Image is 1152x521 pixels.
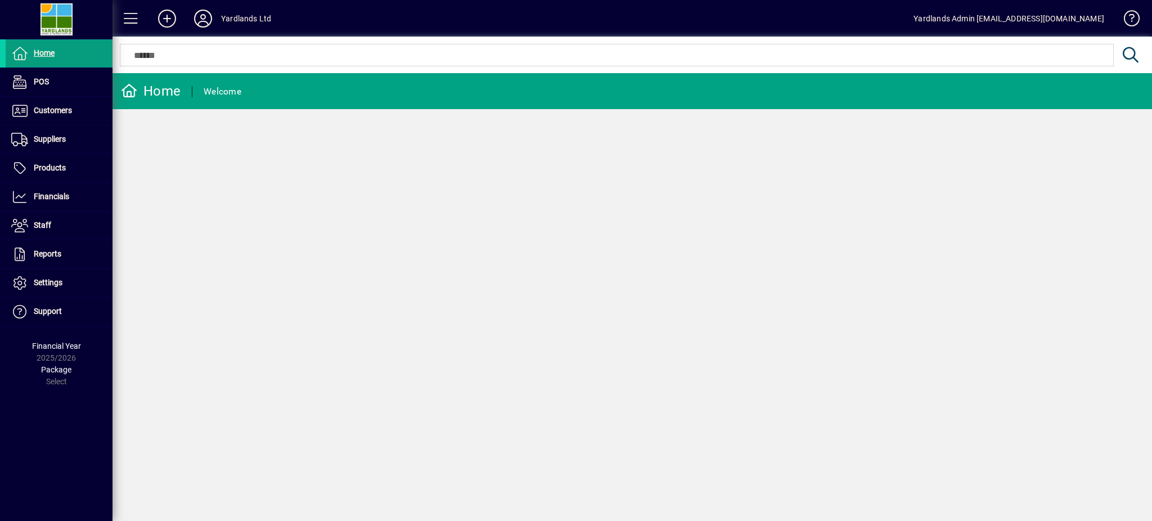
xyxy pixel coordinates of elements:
span: Financial Year [32,342,81,351]
a: POS [6,68,112,96]
span: Products [34,163,66,172]
div: Home [121,82,181,100]
a: Customers [6,97,112,125]
a: Knowledge Base [1115,2,1138,39]
a: Staff [6,212,112,240]
a: Settings [6,269,112,297]
a: Reports [6,240,112,268]
a: Suppliers [6,125,112,154]
a: Products [6,154,112,182]
span: Settings [34,278,62,287]
span: Package [41,365,71,374]
div: Yardlands Admin [EMAIL_ADDRESS][DOMAIN_NAME] [913,10,1104,28]
span: Reports [34,249,61,258]
a: Support [6,298,112,326]
span: Support [34,307,62,316]
div: Welcome [204,83,241,101]
a: Financials [6,183,112,211]
div: Yardlands Ltd [221,10,271,28]
span: Staff [34,221,51,230]
button: Profile [185,8,221,29]
span: Suppliers [34,134,66,143]
span: Home [34,48,55,57]
span: POS [34,77,49,86]
span: Financials [34,192,69,201]
span: Customers [34,106,72,115]
button: Add [149,8,185,29]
